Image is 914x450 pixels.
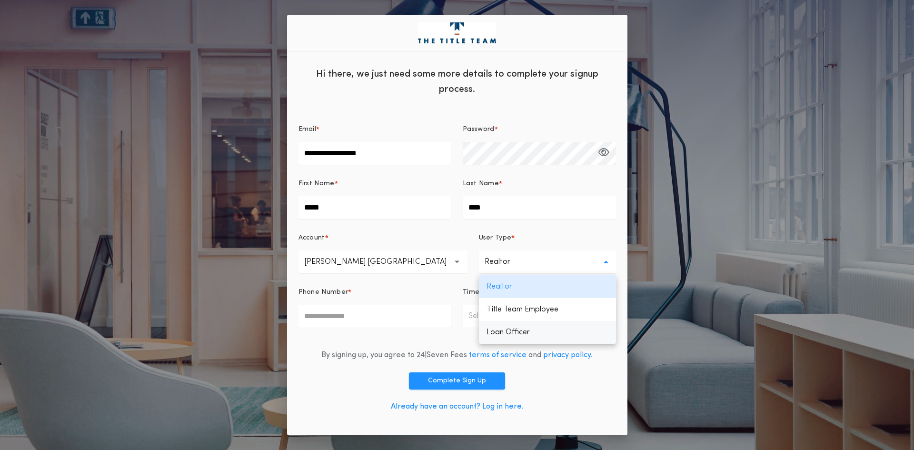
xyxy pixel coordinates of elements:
p: First Name [298,179,335,189]
ul: Realtor [479,275,616,344]
button: Password* [598,142,609,165]
button: Select timezone [463,305,616,328]
input: Password* [463,142,616,165]
p: Phone Number [298,288,348,297]
p: Password [463,125,495,134]
img: logo [418,22,496,43]
input: Last Name* [463,196,616,219]
p: Last Name [463,179,499,189]
p: Email [298,125,317,134]
p: Select timezone [468,310,538,322]
button: Complete Sign Up [409,372,505,390]
div: Hi there, we just need some more details to complete your signup process. [287,59,627,102]
a: Already have an account? Log in here. [391,403,524,410]
p: Timezone [463,288,497,297]
input: Email* [298,142,452,165]
p: [PERSON_NAME] [GEOGRAPHIC_DATA] [304,256,462,268]
input: Phone Number* [298,305,452,328]
div: By signing up, you agree to 24|Seven Fees and [321,350,593,361]
a: privacy policy. [543,351,593,359]
p: Realtor [479,275,616,298]
p: Account [298,233,325,243]
button: [PERSON_NAME] [GEOGRAPHIC_DATA] [298,250,467,273]
input: First Name* [298,196,452,219]
p: Loan Officer [479,321,616,344]
button: Realtor [479,250,616,273]
p: Title Team Employee [479,298,616,321]
a: terms of service [469,351,527,359]
p: User Type [479,233,512,243]
p: Realtor [485,256,526,268]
